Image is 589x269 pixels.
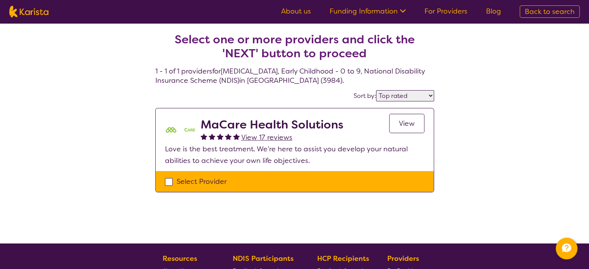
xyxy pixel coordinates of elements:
a: Funding Information [330,7,406,16]
img: fullstar [201,133,207,140]
img: fullstar [225,133,232,140]
img: fullstar [217,133,223,140]
b: Resources [163,254,197,263]
p: Love is the best treatment. We’re here to assist you develop your natural abilities to achieve yo... [165,143,424,166]
img: mgttalrdbt23wl6urpfy.png [165,118,196,143]
h2: MaCare Health Solutions [201,118,343,132]
b: Providers [387,254,419,263]
a: View [389,114,424,133]
img: fullstar [233,133,240,140]
b: NDIS Participants [233,254,294,263]
button: Channel Menu [556,238,577,259]
a: About us [281,7,311,16]
h4: 1 - 1 of 1 providers for [MEDICAL_DATA] , Early Childhood - 0 to 9 , National Disability Insuranc... [155,14,434,85]
img: fullstar [209,133,215,140]
label: Sort by: [354,92,376,100]
a: View 17 reviews [241,132,292,143]
a: For Providers [424,7,467,16]
b: HCP Recipients [317,254,369,263]
a: Blog [486,7,501,16]
span: View [399,119,415,128]
span: View 17 reviews [241,133,292,142]
h2: Select one or more providers and click the 'NEXT' button to proceed [165,33,425,60]
img: Karista logo [9,6,48,17]
a: Back to search [520,5,580,18]
span: Back to search [525,7,575,16]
